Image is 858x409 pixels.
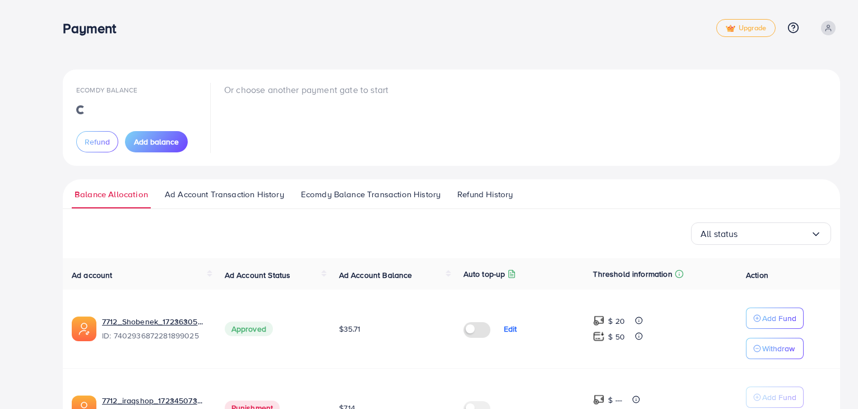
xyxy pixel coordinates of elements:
span: ID: 7402936872281899025 [102,330,207,341]
a: 7712_Shobenek_1723630557985 [102,316,207,327]
p: Edit [504,322,517,336]
p: Add Fund [762,312,796,325]
span: Add balance [134,136,179,147]
span: Ecomdy Balance Transaction History [301,188,440,201]
input: Search for option [738,225,810,243]
div: Search for option [691,222,831,245]
span: $35.71 [339,323,361,334]
p: $ 20 [608,314,625,328]
span: Refund History [457,188,513,201]
p: Threshold information [593,267,672,281]
span: Approved [225,322,273,336]
button: Withdraw [746,338,804,359]
img: top-up amount [593,331,605,342]
img: ic-ads-acc.e4c84228.svg [72,317,96,341]
span: Action [746,269,768,281]
h3: Payment [63,20,125,36]
img: tick [726,25,735,32]
img: top-up amount [593,394,605,406]
p: Add Fund [762,391,796,404]
p: Withdraw [762,342,795,355]
span: Balance Allocation [75,188,148,201]
p: $ 50 [608,330,625,343]
p: Or choose another payment gate to start [224,83,388,96]
button: Add Fund [746,308,804,329]
span: Ad Account Balance [339,269,412,281]
span: Ad account [72,269,113,281]
span: All status [701,225,738,243]
div: <span class='underline'>7712_Shobenek_1723630557985</span></br>7402936872281899025 [102,316,207,342]
p: $ --- [608,393,622,407]
button: Refund [76,131,118,152]
a: tickUpgrade [716,19,776,37]
button: Add Fund [746,387,804,408]
img: top-up amount [593,315,605,327]
span: Ad Account Status [225,269,291,281]
p: Auto top-up [463,267,505,281]
button: Add balance [125,131,188,152]
a: 7712_iraqshop_1723450739573 [102,395,207,406]
span: Upgrade [726,24,766,32]
span: Ad Account Transaction History [165,188,284,201]
span: Refund [85,136,110,147]
span: Ecomdy Balance [76,85,137,95]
